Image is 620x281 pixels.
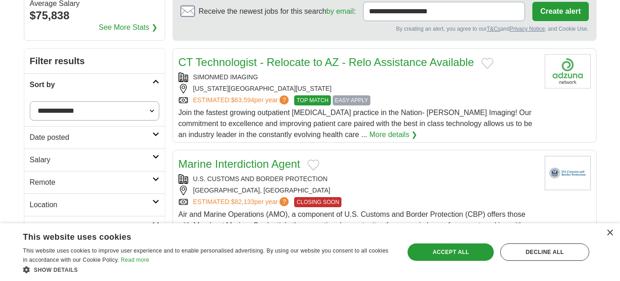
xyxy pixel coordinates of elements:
[34,267,78,273] span: Show details
[326,7,354,15] a: by email
[180,25,589,33] div: By creating an alert, you agree to our and , and Cookie Use.
[179,56,474,68] a: CT Technologist - Relocate to AZ - Relo Assistance Available
[24,193,165,216] a: Location
[23,265,393,274] div: Show details
[193,197,291,207] a: ESTIMATED:$82,133per year?
[179,84,537,94] div: [US_STATE][GEOGRAPHIC_DATA][US_STATE]
[231,198,254,205] span: $82,133
[99,22,157,33] a: See More Stats ❯
[179,210,534,240] span: Air and Marine Operations (AMO), a component of U.S. Customs and Border Protection (CBP) offers t...
[23,248,388,263] span: This website uses cookies to improve user experience and to enable personalised advertising. By u...
[500,243,589,261] div: Decline all
[30,79,152,90] h2: Sort by
[408,243,494,261] div: Accept all
[481,58,493,69] button: Add to favorite jobs
[23,229,370,242] div: This website uses cookies
[333,95,370,105] span: EASY APPLY
[486,26,500,32] a: T&Cs
[24,73,165,96] a: Sort by
[606,230,613,237] div: Close
[24,126,165,149] a: Date posted
[294,197,341,207] span: CLOSING SOON
[545,54,591,88] img: Company logo
[193,175,328,182] a: U.S. CUSTOMS AND BORDER PROTECTION
[509,26,545,32] a: Privacy Notice
[179,158,301,170] a: Marine Interdiction Agent
[30,177,152,188] h2: Remote
[294,95,330,105] span: TOP MATCH
[179,186,537,195] div: [GEOGRAPHIC_DATA], [GEOGRAPHIC_DATA]
[279,95,289,105] span: ?
[24,149,165,171] a: Salary
[231,96,254,104] span: $63,594
[193,95,291,105] a: ESTIMATED:$63,594per year?
[24,49,165,73] h2: Filter results
[30,154,152,165] h2: Salary
[24,216,165,238] a: Category
[532,2,588,21] button: Create alert
[279,197,289,206] span: ?
[179,72,537,82] div: SIMONMED IMAGING
[24,171,165,193] a: Remote
[30,222,152,233] h2: Category
[369,129,418,140] a: More details ❯
[121,257,149,263] a: Read more, opens a new window
[545,156,591,190] img: U.S. Customs and Border Protection logo
[179,109,532,138] span: Join the fastest growing outpatient [MEDICAL_DATA] practice in the Nation- [PERSON_NAME] Imaging!...
[30,7,159,24] div: $75,838
[307,160,319,171] button: Add to favorite jobs
[30,199,152,210] h2: Location
[199,6,356,17] span: Receive the newest jobs for this search :
[30,132,152,143] h2: Date posted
